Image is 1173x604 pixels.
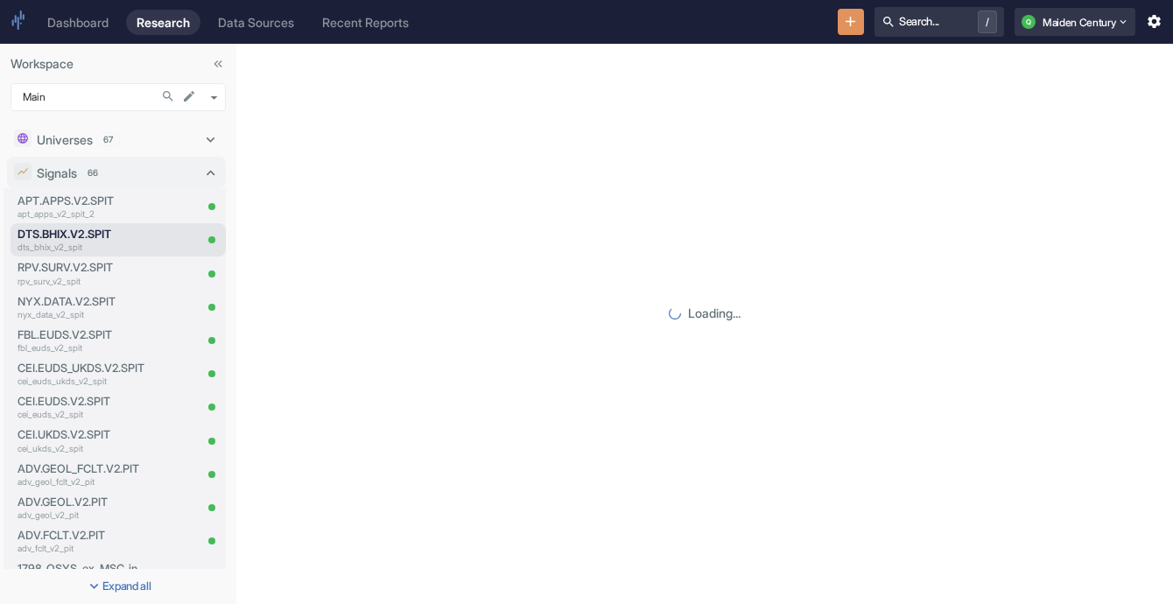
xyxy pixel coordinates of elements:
[126,10,200,35] a: Research
[11,83,226,111] div: Main
[47,15,109,30] div: Dashboard
[18,393,147,421] a: CEI.EUDS.V2.SPITcei_euds_v2_spit
[18,442,147,455] p: cei_ukds_v2_spit
[18,259,147,276] p: RPV.SURV.V2.SPIT
[7,157,226,188] div: Signals66
[1015,8,1135,36] button: QMaiden Century
[312,10,419,35] a: Recent Reports
[97,133,119,146] span: 67
[688,304,741,322] p: Loading...
[874,7,1004,37] button: Search.../
[11,54,226,73] p: Workspace
[18,460,147,488] a: ADV.GEOL_FCLT.V2.PITadv_geol_fclt_v2_pit
[18,241,147,254] p: dts_bhix_v2_spit
[18,494,147,522] a: ADV.GEOL.V2.PITadv_geol_v2_pit
[838,9,865,36] button: New Resource
[18,327,147,355] a: FBL.EUDS.V2.SPITfbl_euds_v2_spit
[37,10,119,35] a: Dashboard
[178,85,200,108] button: edit
[18,308,147,321] p: nyx_data_v2_spit
[18,408,147,421] p: cei_euds_v2_spit
[18,393,147,410] p: CEI.EUDS.V2.SPIT
[18,327,147,343] p: FBL.EUDS.V2.SPIT
[207,10,305,35] a: Data Sources
[1022,15,1036,29] div: Q
[18,360,147,388] a: CEI.EUDS_UKDS.V2.SPITcei_euds_ukds_v2_spit
[207,53,229,75] button: Collapse Sidebar
[18,460,147,477] p: ADV.GEOL_FCLT.V2.PIT
[18,475,147,488] p: adv_geol_fclt_v2_pit
[157,85,179,108] button: Search...
[18,193,147,221] a: APT.APPS.V2.SPITapt_apps_v2_spit_2
[18,275,147,288] p: rpv_surv_v2_spit
[18,341,147,355] p: fbl_euds_v2_spit
[18,207,147,221] p: apt_apps_v2_spit_2
[18,226,147,242] p: DTS.BHIX.V2.SPIT
[218,15,294,30] div: Data Sources
[18,293,147,321] a: NYX.DATA.V2.SPITnyx_data_v2_spit
[18,226,147,254] a: DTS.BHIX.V2.SPITdts_bhix_v2_spit
[7,123,226,155] div: Universes67
[18,560,147,588] a: 1798_QSYS_ex_MSC_in_ADV_GEOL.V2.PITsi_1798_qsys_ex_msc_in_adv_geol_v2_pit
[18,527,147,544] p: ADV.FCLT.V2.PIT
[18,293,147,310] p: NYX.DATA.V2.SPIT
[18,542,147,555] p: adv_fclt_v2_pit
[18,375,147,388] p: cei_euds_ukds_v2_spit
[322,15,409,30] div: Recent Reports
[137,15,190,30] div: Research
[37,164,77,182] p: Signals
[18,259,147,287] a: RPV.SURV.V2.SPITrpv_surv_v2_spit
[18,426,147,443] p: CEI.UKDS.V2.SPIT
[18,193,147,209] p: APT.APPS.V2.SPIT
[18,360,147,376] p: CEI.EUDS_UKDS.V2.SPIT
[18,426,147,454] a: CEI.UKDS.V2.SPITcei_ukds_v2_spit
[37,130,93,149] p: Universes
[18,527,147,555] a: ADV.FCLT.V2.PITadv_fclt_v2_pit
[18,509,147,522] p: adv_geol_v2_pit
[4,572,233,600] button: Expand all
[18,494,147,510] p: ADV.GEOL.V2.PIT
[18,560,147,577] p: 1798_QSYS_ex_MSC_in_ADV_GEOL.V2.PIT
[81,166,104,179] span: 66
